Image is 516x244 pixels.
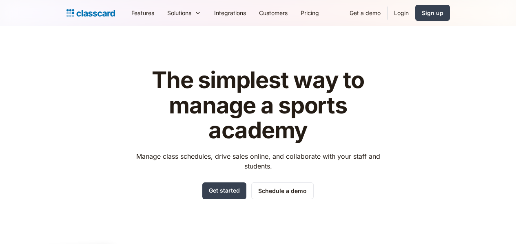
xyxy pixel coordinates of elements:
a: Schedule a demo [251,182,314,199]
a: Login [388,4,415,22]
a: Pricing [294,4,326,22]
a: Get a demo [343,4,387,22]
a: Integrations [208,4,252,22]
div: Solutions [167,9,191,17]
div: Solutions [161,4,208,22]
h1: The simplest way to manage a sports academy [128,68,388,143]
a: Get started [202,182,246,199]
a: Logo [66,7,115,19]
a: Features [125,4,161,22]
a: Sign up [415,5,450,21]
p: Manage class schedules, drive sales online, and collaborate with your staff and students. [128,151,388,171]
a: Customers [252,4,294,22]
div: Sign up [422,9,443,17]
